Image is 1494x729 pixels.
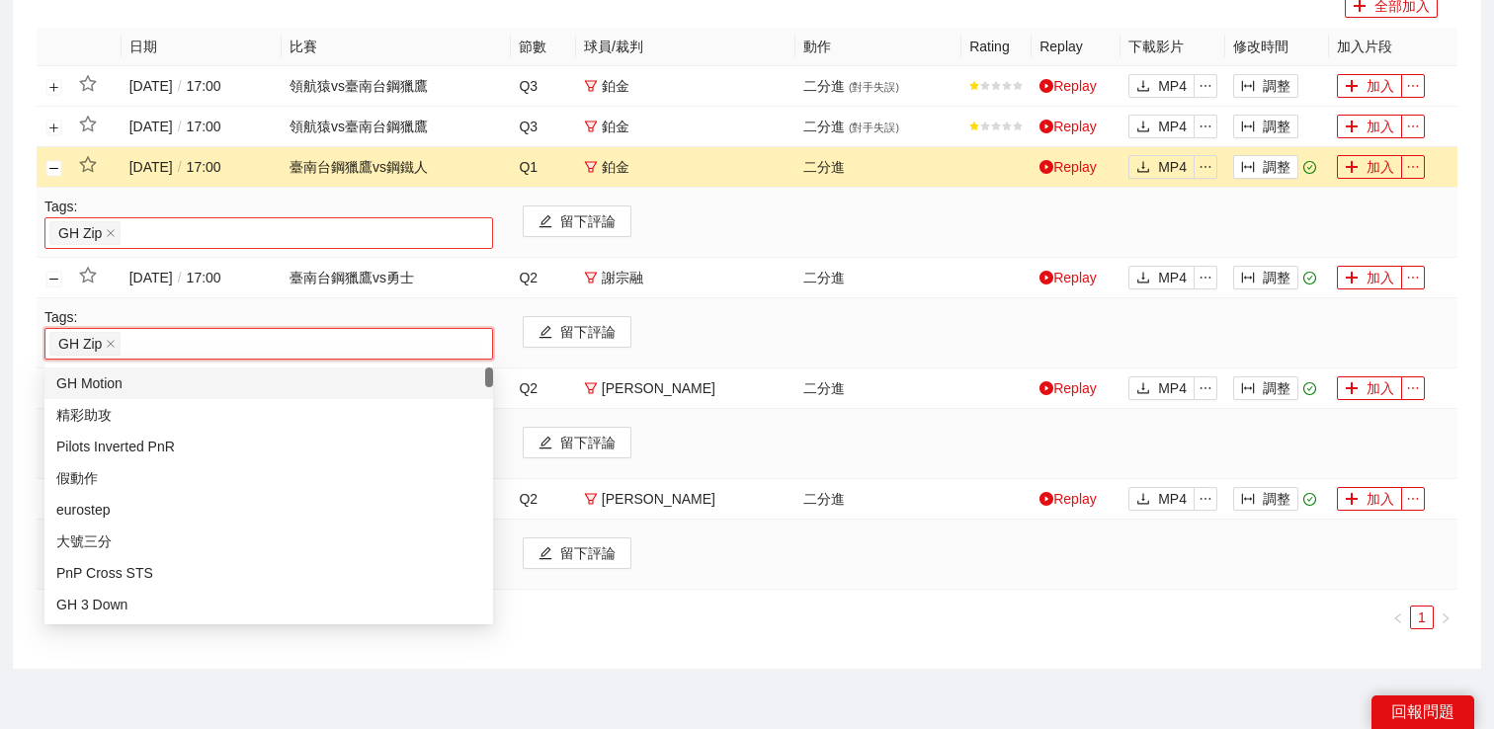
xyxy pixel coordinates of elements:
[1039,380,1097,396] a: Replay
[282,66,511,107] td: 領航猿 vs 臺南台鋼獵鷹
[173,78,187,94] span: /
[173,119,187,134] span: /
[584,381,598,395] span: filter
[1440,612,1452,624] span: right
[1136,271,1150,286] span: download
[1241,381,1255,397] span: column-width
[282,258,511,298] td: 臺南台鋼獵鷹 vs 勇士
[44,494,493,526] div: eurostep
[1233,115,1298,138] button: column-width調整
[795,147,961,188] td: 二分進
[1136,381,1150,397] span: download
[56,530,481,552] div: 大號三分
[1434,606,1457,629] button: right
[1401,266,1425,289] button: ellipsis
[511,479,576,520] td: Q2
[46,120,62,135] button: 展開行
[511,28,576,66] th: 節數
[1402,381,1424,395] span: ellipsis
[576,368,795,409] td: [PERSON_NAME]
[1241,271,1255,286] span: column-width
[1136,79,1150,95] span: download
[1402,160,1424,174] span: ellipsis
[1233,487,1298,511] button: column-width調整
[576,147,795,188] td: 鉑金
[56,562,481,584] div: PnP Cross STS
[56,404,481,426] div: 精彩助攻
[1158,156,1187,178] span: MP4
[584,271,598,284] span: filter
[58,222,102,244] span: GH Zip
[1233,74,1298,98] button: column-width調整
[991,121,1001,131] span: star
[129,116,274,137] div: [DATE] 17:00
[523,316,631,348] button: edit留下評論
[511,258,576,298] td: Q2
[1039,491,1097,507] a: Replay
[1195,160,1216,174] span: ellipsis
[56,372,481,394] div: GH Motion
[795,258,961,298] td: 二分進
[44,589,493,620] div: GH 3 Down
[46,271,62,286] button: 關閉行
[173,159,187,175] span: /
[1039,381,1053,395] span: play-circle
[49,332,121,356] span: GH Zip
[79,156,97,174] span: star
[1128,266,1195,289] button: downloadMP4
[79,75,97,93] span: star
[1345,160,1359,176] span: plus
[511,368,576,409] td: Q2
[1128,115,1195,138] button: downloadMP4
[1158,488,1187,510] span: MP4
[1337,155,1402,179] button: plus加入
[1402,79,1424,93] span: ellipsis
[106,339,116,349] span: close
[1195,79,1216,93] span: ellipsis
[1158,267,1187,288] span: MP4
[282,147,511,188] td: 臺南台鋼獵鷹 vs 鋼鐵人
[523,205,631,237] button: edit留下評論
[44,399,493,431] div: 精彩助攻
[1002,121,1012,131] span: star
[46,160,62,176] button: 關閉行
[1039,120,1053,133] span: play-circle
[1345,79,1359,95] span: plus
[511,66,576,107] td: Q3
[44,309,77,325] span: Tags:
[49,221,121,245] span: GH Zip
[122,28,282,66] th: 日期
[1194,115,1217,138] button: ellipsis
[1303,382,1316,395] span: check-circle
[795,368,961,409] td: 二分進
[1233,155,1298,179] button: column-width調整
[79,267,97,284] span: star
[576,66,795,107] td: 鉑金
[523,537,631,569] button: edit留下評論
[129,267,274,288] div: [DATE] 17:00
[1386,606,1410,629] button: left
[991,81,1001,91] span: star
[1337,376,1402,400] button: plus加入
[1233,376,1298,400] button: column-width調整
[79,116,97,133] span: star
[1241,160,1255,176] span: column-width
[1411,607,1433,628] a: 1
[1128,155,1195,179] button: downloadMP4
[1194,376,1217,400] button: ellipsis
[1002,81,1012,91] span: star
[1158,377,1187,399] span: MP4
[1039,159,1097,175] a: Replay
[539,546,552,562] span: edit
[795,107,961,147] td: 二分進
[1241,120,1255,135] span: column-width
[1195,271,1216,284] span: ellipsis
[56,499,481,521] div: eurostep
[1392,612,1404,624] span: left
[1039,271,1053,284] span: play-circle
[1345,381,1359,397] span: plus
[576,28,795,66] th: 球員 / 裁判
[584,79,598,93] span: filter
[1225,28,1329,66] th: 修改時間
[1128,376,1195,400] button: downloadMP4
